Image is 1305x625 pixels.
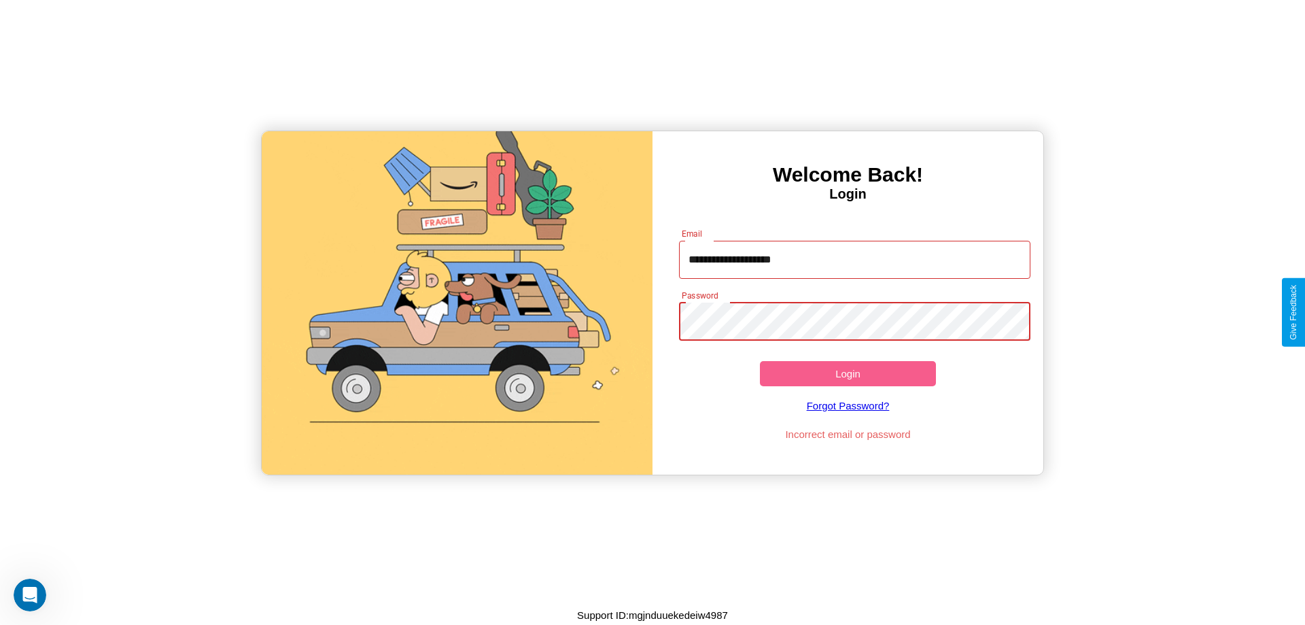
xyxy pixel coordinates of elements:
iframe: Intercom live chat [14,579,46,611]
label: Password [682,290,718,301]
img: gif [262,131,652,475]
a: Forgot Password? [672,386,1024,425]
label: Email [682,228,703,239]
p: Support ID: mgjnduuekedeiw4987 [577,606,728,624]
button: Login [760,361,936,386]
h4: Login [652,186,1043,202]
h3: Welcome Back! [652,163,1043,186]
p: Incorrect email or password [672,425,1024,443]
div: Give Feedback [1289,285,1298,340]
